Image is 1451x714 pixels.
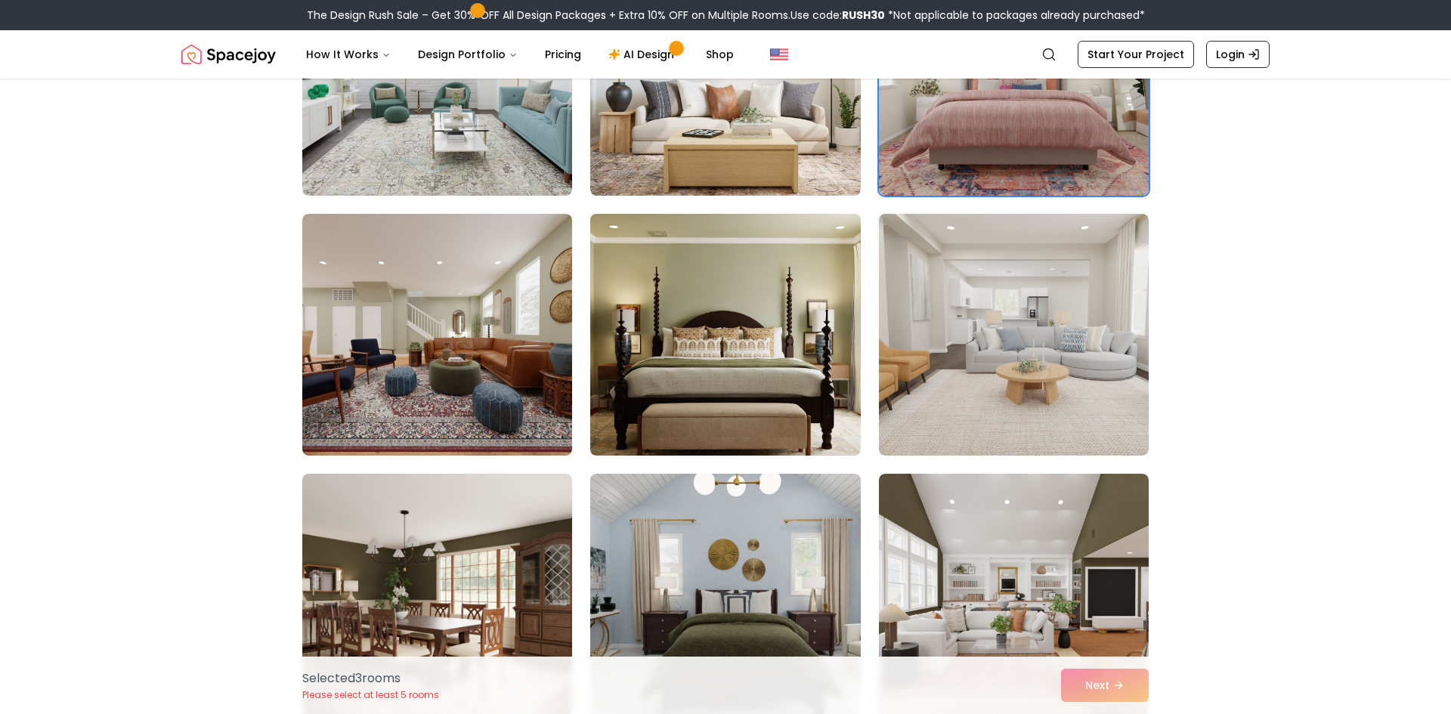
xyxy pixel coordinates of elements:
img: Room room-36 [879,214,1149,456]
a: Start Your Project [1078,41,1194,68]
img: Room room-35 [583,208,867,462]
button: Design Portfolio [406,39,530,70]
img: United States [770,45,788,63]
span: Use code: [790,8,885,23]
p: Please select at least 5 rooms [302,689,439,701]
nav: Global [181,30,1270,79]
a: Spacejoy [181,39,276,70]
nav: Main [294,39,746,70]
a: Shop [694,39,746,70]
a: Pricing [533,39,593,70]
div: The Design Rush Sale – Get 30% OFF All Design Packages + Extra 10% OFF on Multiple Rooms. [307,8,1145,23]
button: How It Works [294,39,403,70]
b: RUSH30 [842,8,885,23]
span: *Not applicable to packages already purchased* [885,8,1145,23]
a: Login [1206,41,1270,68]
img: Spacejoy Logo [181,39,276,70]
p: Selected 3 room s [302,669,439,688]
img: Room room-34 [302,214,572,456]
a: AI Design [596,39,691,70]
